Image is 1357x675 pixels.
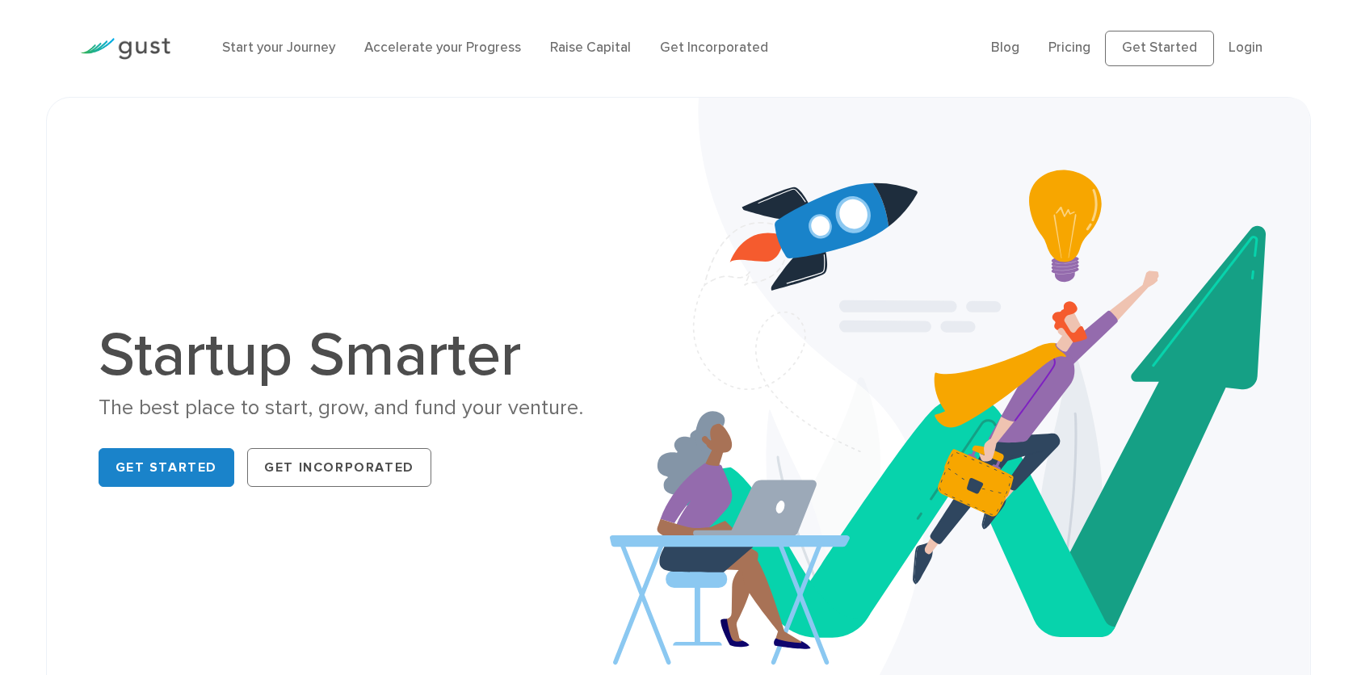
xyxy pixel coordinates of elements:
div: The best place to start, grow, and fund your venture. [99,394,656,422]
a: Pricing [1048,40,1090,56]
a: Accelerate your Progress [364,40,521,56]
a: Get Incorporated [660,40,768,56]
a: Get Incorporated [247,448,431,487]
a: Get Started [99,448,235,487]
a: Blog [991,40,1019,56]
img: Gust Logo [80,38,170,60]
a: Login [1229,40,1262,56]
a: Raise Capital [550,40,631,56]
a: Start your Journey [222,40,335,56]
a: Get Started [1105,31,1214,66]
h1: Startup Smarter [99,325,656,386]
